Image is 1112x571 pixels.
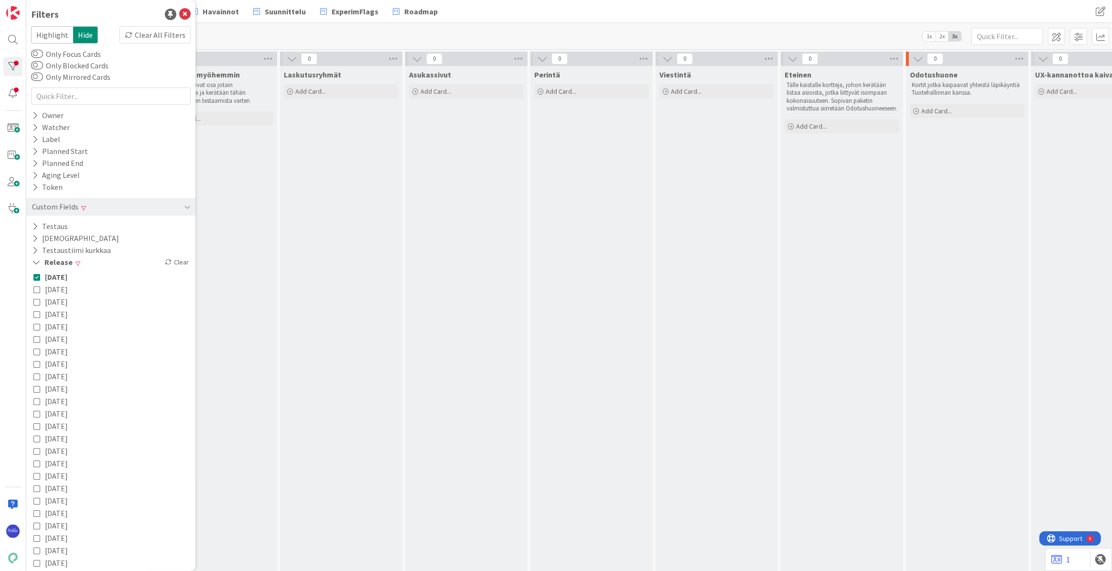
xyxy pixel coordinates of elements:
[45,383,68,395] span: [DATE]
[45,407,68,420] span: [DATE]
[1051,554,1070,565] a: 1
[33,283,68,296] button: [DATE]
[33,383,68,395] button: [DATE]
[33,271,67,283] button: [DATE]
[33,470,68,482] button: [DATE]
[45,308,68,320] span: [DATE]
[159,70,240,79] span: Testataan myöhemmin
[33,333,68,345] button: [DATE]
[31,201,79,213] div: Custom Fields
[387,3,443,20] a: Roadmap
[659,70,691,79] span: Viestintä
[33,544,68,557] button: [DATE]
[203,6,239,17] span: Havainnot
[20,1,43,13] span: Support
[409,70,451,79] span: Asukassivut
[50,4,52,11] div: 4
[45,420,68,432] span: [DATE]
[332,6,378,17] span: ExperimFlags
[31,145,89,157] div: Planned Start
[6,525,20,538] img: RS
[45,345,68,358] span: [DATE]
[248,3,312,20] a: Suunnittelu
[785,70,811,79] span: Eteinen
[31,7,59,22] div: Filters
[185,3,245,20] a: Havainnot
[45,445,68,457] span: [DATE]
[119,26,191,44] div: Clear All Filters
[31,49,43,59] button: Only Focus Cards
[796,122,827,131] span: Add Card...
[31,232,120,244] button: [DEMOGRAPHIC_DATA]
[31,71,110,83] label: Only Mirrored Cards
[33,358,68,370] button: [DATE]
[31,181,64,193] div: Token
[45,395,68,407] span: [DATE]
[295,87,326,96] span: Add Card...
[912,81,1023,97] p: Kortit jotka kaipaavat yhteistä läpikäyntiä Tuotehallinnan kanssa.
[31,256,74,268] button: Release
[45,296,68,308] span: [DATE]
[265,6,306,17] span: Suunnittelu
[31,61,43,70] button: Only Blocked Cards
[31,60,108,71] label: Only Blocked Cards
[45,432,68,445] span: [DATE]
[6,6,20,20] img: Visit kanbanzone.com
[534,70,560,79] span: Perintä
[33,457,68,470] button: [DATE]
[33,557,68,569] button: [DATE]
[31,121,71,133] div: Watcher
[33,370,68,383] button: [DATE]
[1047,87,1077,96] span: Add Card...
[923,32,936,41] span: 1x
[45,470,68,482] span: [DATE]
[949,32,961,41] span: 3x
[45,283,68,296] span: [DATE]
[161,81,271,105] p: Nämä kortit ovat osa jotain kokonaisuutta ja kerätään tähän kokonaisuuden testaamista varten
[45,494,68,507] span: [DATE]
[45,557,68,569] span: [DATE]
[284,70,341,79] span: Laskutusryhmät
[45,532,68,544] span: [DATE]
[910,70,958,79] span: Odotushuone
[671,87,702,96] span: Add Card...
[31,88,191,105] input: Quick Filter...
[31,48,101,60] label: Only Focus Cards
[45,358,68,370] span: [DATE]
[45,507,68,519] span: [DATE]
[31,26,73,44] span: Highlight
[73,26,98,44] span: Hide
[33,532,68,544] button: [DATE]
[314,3,384,20] a: ExperimFlags
[546,87,576,96] span: Add Card...
[1052,53,1069,65] span: 0
[31,72,43,82] button: Only Mirrored Cards
[421,87,451,96] span: Add Card...
[802,53,818,65] span: 0
[45,271,67,283] span: [DATE]
[404,6,438,17] span: Roadmap
[972,28,1043,45] input: Quick Filter...
[787,81,897,112] p: Tälle kaistalle kortteja, johon kerätään listaa asioista, jotka liittyvät isompaan kokonaisuuteen...
[45,519,68,532] span: [DATE]
[426,53,443,65] span: 0
[31,133,61,145] div: Label
[33,494,68,507] button: [DATE]
[677,53,693,65] span: 0
[6,551,20,565] img: avatar
[45,333,68,345] span: [DATE]
[33,445,68,457] button: [DATE]
[33,407,68,420] button: [DATE]
[45,370,68,383] span: [DATE]
[31,244,112,256] button: Testaustiimi kurkkaa
[45,320,68,333] span: [DATE]
[163,256,191,268] div: Clear
[921,107,952,115] span: Add Card...
[33,420,68,432] button: [DATE]
[45,457,68,470] span: [DATE]
[33,395,68,407] button: [DATE]
[33,320,68,333] button: [DATE]
[33,519,68,532] button: [DATE]
[45,544,68,557] span: [DATE]
[31,169,81,181] div: Aging Level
